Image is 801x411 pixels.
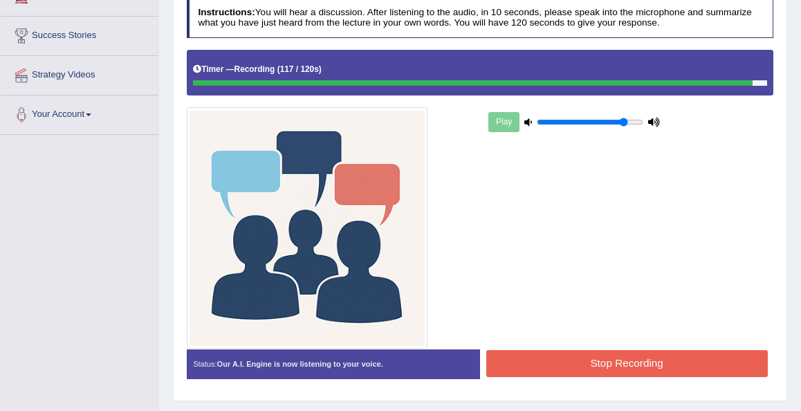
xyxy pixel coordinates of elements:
[1,56,158,91] a: Strategy Videos
[193,65,322,74] h5: Timer —
[319,64,322,74] b: )
[217,360,383,368] strong: Our A.I. Engine is now listening to your voice.
[234,64,275,74] b: Recording
[198,7,255,17] b: Instructions:
[280,64,319,74] b: 117 / 120s
[486,350,768,377] button: Stop Recording
[187,349,480,380] div: Status:
[1,95,158,130] a: Your Account
[277,64,280,74] b: (
[1,17,158,51] a: Success Stories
